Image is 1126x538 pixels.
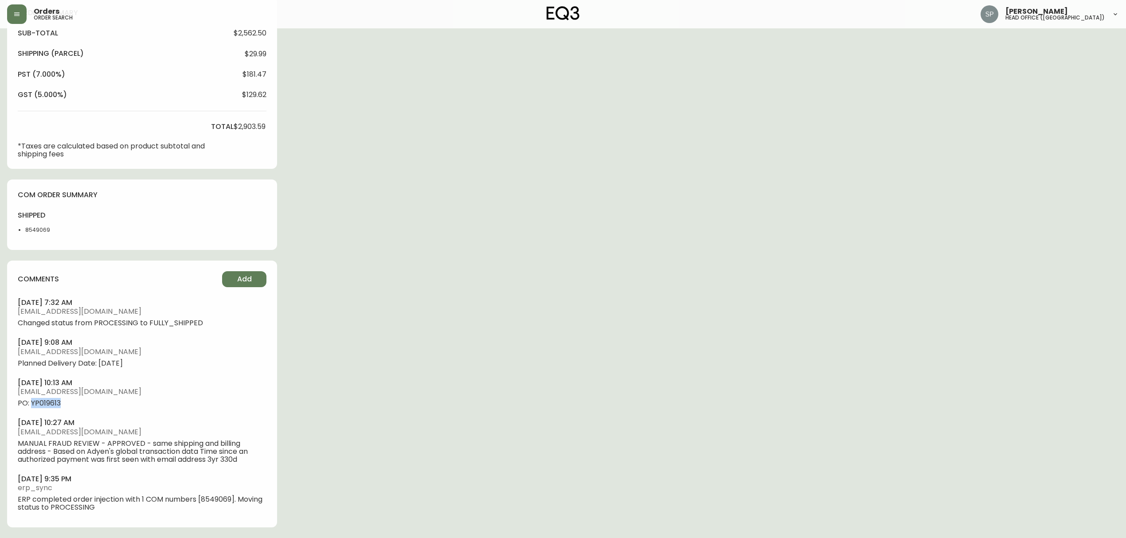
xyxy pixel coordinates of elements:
[18,378,266,388] h4: [DATE] 10:13 am
[234,29,266,37] span: $2,562.50
[245,50,266,58] span: $29.99
[1005,8,1068,15] span: [PERSON_NAME]
[18,49,84,58] h4: Shipping ( Parcel )
[981,5,998,23] img: 0cb179e7bf3690758a1aaa5f0aafa0b4
[18,428,266,436] span: [EMAIL_ADDRESS][DOMAIN_NAME]
[237,274,252,284] span: Add
[18,418,266,428] h4: [DATE] 10:27 am
[18,484,266,492] span: erp_sync
[18,28,58,38] h4: sub-total
[18,70,65,79] h4: pst (7.000%)
[547,6,579,20] img: logo
[18,142,234,158] p: *Taxes are calculated based on product subtotal and shipping fees
[234,123,266,131] span: $2,903.59
[18,474,266,484] h4: [DATE] 9:35 pm
[34,15,73,20] h5: order search
[18,388,266,396] span: [EMAIL_ADDRESS][DOMAIN_NAME]
[18,308,266,316] span: [EMAIL_ADDRESS][DOMAIN_NAME]
[18,190,266,200] h4: com order summary
[34,8,59,15] span: Orders
[1005,15,1105,20] h5: head office ([GEOGRAPHIC_DATA])
[18,338,266,347] h4: [DATE] 9:08 am
[18,274,59,284] h4: comments
[25,226,72,234] li: 8549069
[211,122,234,132] h4: total
[18,495,266,511] span: ERP completed order injection with 1 COM numbers [8549069]. Moving status to PROCESSING
[242,91,266,99] span: $129.62
[18,399,266,407] span: PO: YP019613
[222,271,266,287] button: Add
[18,211,72,220] h4: shipped
[18,359,266,367] span: Planned Delivery Date: [DATE]
[18,319,266,327] span: Changed status from PROCESSING to FULLY_SHIPPED
[18,348,266,356] span: [EMAIL_ADDRESS][DOMAIN_NAME]
[18,440,266,464] span: MANUAL FRAUD REVIEW - APPROVED - same shipping and billing address - Based on Adyen's global tran...
[18,90,67,100] h4: gst (5.000%)
[242,70,266,78] span: $181.47
[18,298,266,308] h4: [DATE] 7:32 am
